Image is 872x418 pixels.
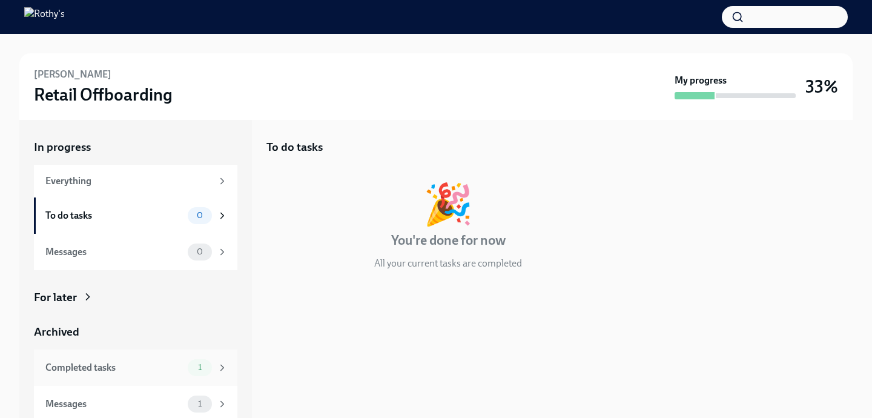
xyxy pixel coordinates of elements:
[34,84,173,105] h3: Retail Offboarding
[374,257,522,270] p: All your current tasks are completed
[191,399,209,408] span: 1
[266,139,323,155] h5: To do tasks
[190,211,210,220] span: 0
[34,197,237,234] a: To do tasks0
[34,68,111,81] h6: [PERSON_NAME]
[190,247,210,256] span: 0
[45,361,183,374] div: Completed tasks
[675,74,727,87] strong: My progress
[45,397,183,411] div: Messages
[34,350,237,386] a: Completed tasks1
[24,7,65,27] img: Rothy's
[45,174,212,188] div: Everything
[391,231,506,250] h4: You're done for now
[34,234,237,270] a: Messages0
[45,209,183,222] div: To do tasks
[34,324,237,340] a: Archived
[34,139,237,155] a: In progress
[34,290,77,305] div: For later
[34,165,237,197] a: Everything
[191,363,209,372] span: 1
[423,184,473,224] div: 🎉
[45,245,183,259] div: Messages
[805,76,838,98] h3: 33%
[34,290,237,305] a: For later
